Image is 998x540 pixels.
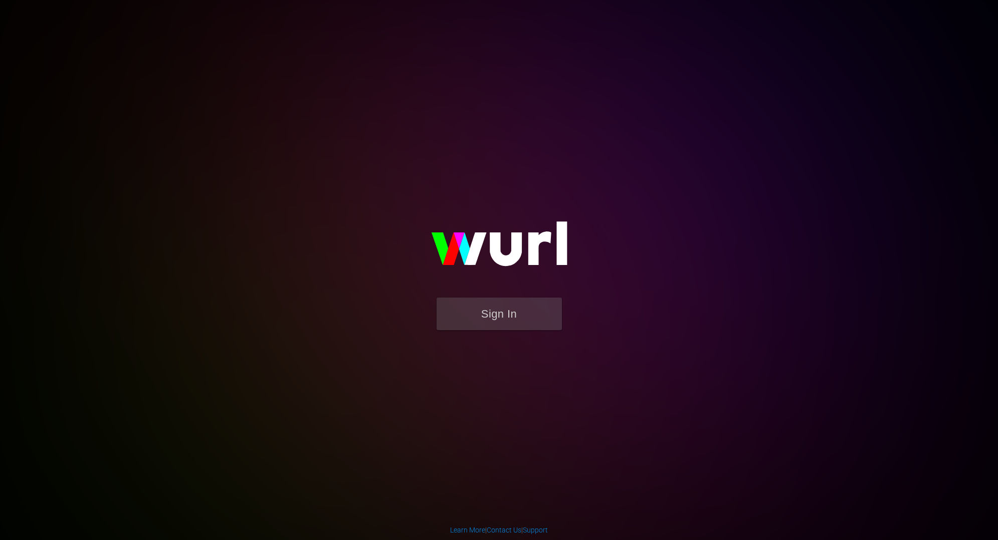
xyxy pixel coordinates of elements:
button: Sign In [437,298,562,330]
a: Contact Us [487,526,521,534]
a: Learn More [450,526,485,534]
img: wurl-logo-on-black-223613ac3d8ba8fe6dc639794a292ebdb59501304c7dfd60c99c58986ef67473.svg [399,200,600,297]
a: Support [523,526,548,534]
div: | | [450,525,548,535]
